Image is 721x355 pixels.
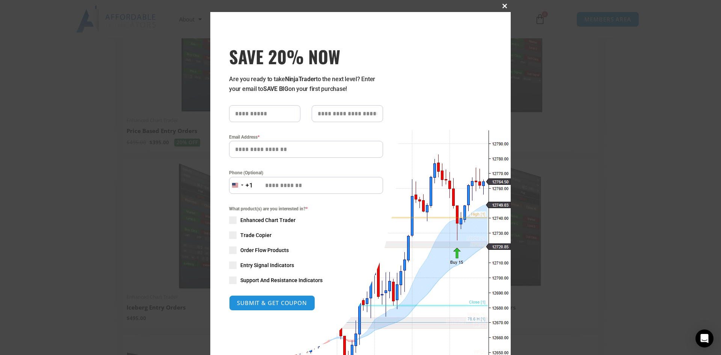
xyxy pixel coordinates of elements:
[246,181,253,190] div: +1
[240,261,294,269] span: Entry Signal Indicators
[229,216,383,224] label: Enhanced Chart Trader
[695,329,713,347] div: Open Intercom Messenger
[229,246,383,254] label: Order Flow Products
[229,205,383,213] span: What product(s) are you interested in?
[285,76,316,83] strong: NinjaTrader
[240,216,296,224] span: Enhanced Chart Trader
[229,261,383,269] label: Entry Signal Indicators
[240,246,289,254] span: Order Flow Products
[229,169,383,177] label: Phone (Optional)
[229,295,315,311] button: SUBMIT & GET COUPON
[229,133,383,141] label: Email Address
[229,231,383,239] label: Trade Copier
[229,74,383,94] p: Are you ready to take to the next level? Enter your email to on your first purchase!
[240,231,272,239] span: Trade Copier
[263,85,288,92] strong: SAVE BIG
[240,276,323,284] span: Support And Resistance Indicators
[229,46,383,67] h3: SAVE 20% NOW
[229,276,383,284] label: Support And Resistance Indicators
[229,177,253,194] button: Selected country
